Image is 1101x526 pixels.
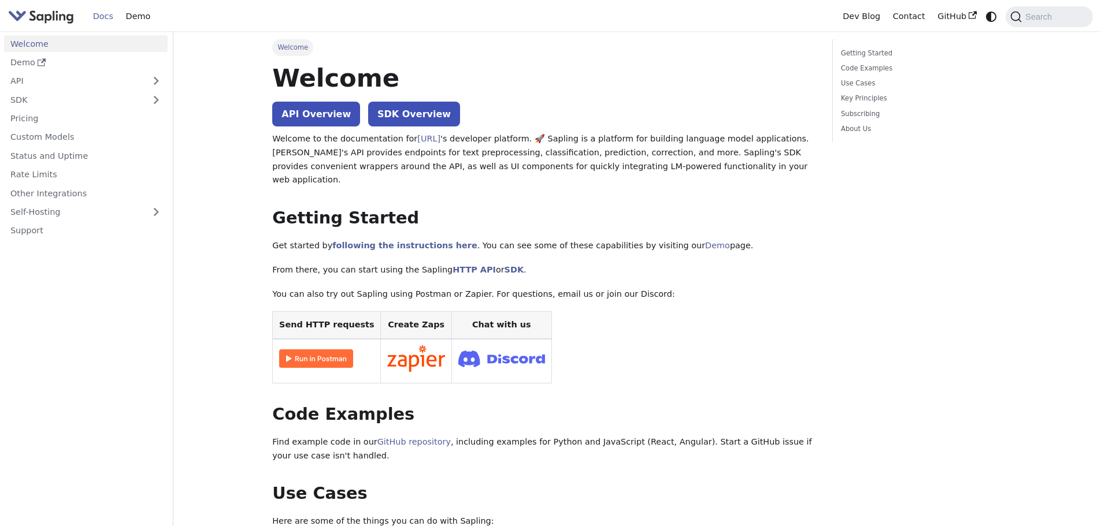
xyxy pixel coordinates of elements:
[87,8,120,25] a: Docs
[272,263,815,277] p: From there, you can start using the Sapling or .
[4,185,168,202] a: Other Integrations
[272,239,815,253] p: Get started by . You can see some of these capabilities by visiting our page.
[4,204,168,221] a: Self-Hosting
[841,48,998,59] a: Getting Started
[377,437,451,446] a: GitHub repository
[4,110,168,127] a: Pricing
[505,265,524,274] a: SDK
[4,73,144,89] a: API
[1022,12,1059,21] span: Search
[4,166,168,183] a: Rate Limits
[4,129,168,146] a: Custom Models
[8,8,74,25] img: Sapling.ai
[273,312,381,339] th: Send HTTP requests
[272,404,815,425] h2: Code Examples
[458,347,545,371] img: Join Discord
[841,63,998,74] a: Code Examples
[705,241,730,250] a: Demo
[841,109,998,120] a: Subscribing
[4,35,168,52] a: Welcome
[272,39,815,55] nav: Breadcrumbs
[983,8,1000,25] button: Switch between dark and light mode (currently system mode)
[144,73,168,89] button: Expand sidebar category 'API'
[4,222,168,239] a: Support
[120,8,157,25] a: Demo
[4,54,168,71] a: Demo
[381,312,452,339] th: Create Zaps
[451,312,551,339] th: Chat with us
[272,435,815,463] p: Find example code in our , including examples for Python and JavaScript (React, Angular). Start a...
[887,8,932,25] a: Contact
[453,265,496,274] a: HTTP API
[272,208,815,229] h2: Getting Started
[8,8,78,25] a: Sapling.aiSapling.ai
[841,78,998,89] a: Use Cases
[272,132,815,187] p: Welcome to the documentation for 's developer platform. 🚀 Sapling is a platform for building lang...
[417,134,440,143] a: [URL]
[1006,6,1092,27] button: Search (Command+K)
[4,147,168,164] a: Status and Uptime
[4,91,144,108] a: SDK
[272,62,815,94] h1: Welcome
[279,349,353,368] img: Run in Postman
[272,483,815,504] h2: Use Cases
[272,102,360,126] a: API Overview
[387,345,445,372] img: Connect in Zapier
[841,93,998,104] a: Key Principles
[272,39,313,55] span: Welcome
[368,102,460,126] a: SDK Overview
[931,8,983,25] a: GitHub
[836,8,886,25] a: Dev Blog
[332,241,477,250] a: following the instructions here
[144,91,168,108] button: Expand sidebar category 'SDK'
[841,124,998,135] a: About Us
[272,288,815,301] p: You can also try out Sapling using Postman or Zapier. For questions, email us or join our Discord:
